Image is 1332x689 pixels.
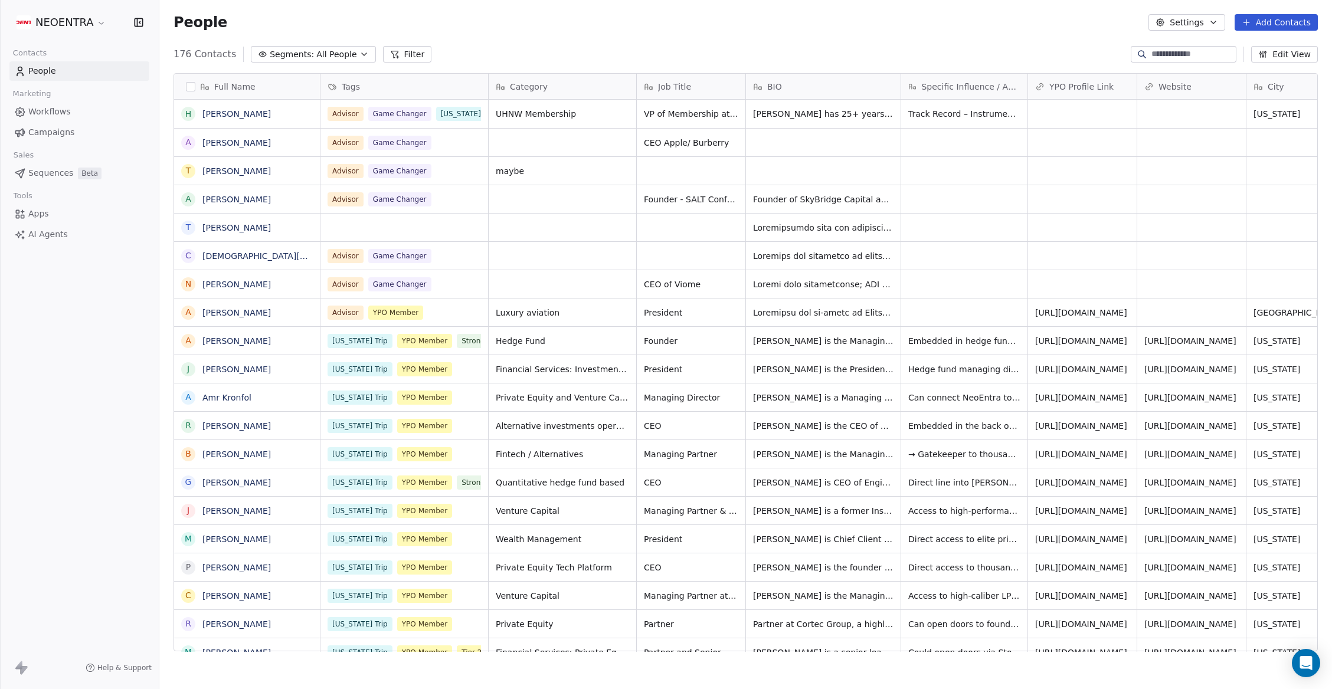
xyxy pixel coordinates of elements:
[1158,81,1192,93] span: Website
[1144,478,1236,487] a: [URL][DOMAIN_NAME]
[753,647,894,658] span: [PERSON_NAME] is a senior leader at Stonepeak, a major global infrastructure private equity firm ...
[202,648,271,657] a: [PERSON_NAME]
[320,74,488,99] div: Tags
[368,192,431,206] span: Game Changer
[270,48,314,61] span: Segments:
[644,193,738,205] span: Founder - SALT Conference and SkyBridge Capital
[9,225,149,244] a: AI Agents
[202,223,271,232] a: [PERSON_NAME]
[496,363,629,375] span: Financial Services: Investment Services
[644,647,738,658] span: Partner and Senior Managing Director
[328,277,364,291] span: Advisor
[1144,336,1236,346] a: [URL][DOMAIN_NAME]
[97,663,152,672] span: Help & Support
[496,618,629,630] span: Private Equity
[202,506,271,516] a: [PERSON_NAME]
[328,645,392,660] span: [US_STATE] Trip
[753,363,894,375] span: [PERSON_NAME] is the President of [PERSON_NAME] [PERSON_NAME] Capital Management, a $38B+ global ...
[908,590,1020,602] span: Access to high-caliber LPs, forward-thinking founders, and category-defining venture investors. •...
[174,47,236,61] span: 176 Contacts
[185,646,192,658] div: M
[1035,393,1127,402] a: [URL][DOMAIN_NAME]
[637,74,745,99] div: Job Title
[496,477,629,488] span: Quantitative hedge fund based
[328,334,392,348] span: [US_STATE] Trip
[202,478,271,487] a: [PERSON_NAME]
[908,505,1020,517] span: Access to high-performance startup founders, VCs, and consumer-facing product operators. Could in...
[328,249,364,263] span: Advisor
[644,562,738,573] span: CEO
[185,250,191,262] div: C
[644,335,738,347] span: Founder
[644,533,738,545] span: President
[908,420,1020,432] span: Embedded in the back office of RIAs, family offices, private capital allocators. → Could introduc...
[746,74,901,99] div: BIO
[328,136,364,150] span: Advisor
[753,250,894,262] span: Loremips dol sitametco ad elitsed & doeiusm. Temporinci ut l Etdolo magnaal enimadmini ven quisno...
[901,74,1027,99] div: Specific Influence / Access
[202,308,271,317] a: [PERSON_NAME]
[397,419,453,433] span: YPO Member
[328,589,392,603] span: [US_STATE] Trip
[908,363,1020,375] span: Hedge fund managing directors & elite fund allocators • Strategic decision-makers in high-perform...
[908,392,1020,403] span: Can connect NeoEntra to: • Growth equity allocators and institutional PE players • Consumer welln...
[202,336,271,346] a: [PERSON_NAME]
[185,533,192,545] div: M
[496,420,629,432] span: Alternative investments operations platform
[644,420,738,432] span: CEO
[328,419,392,433] span: [US_STATE] Trip
[644,278,738,290] span: CEO of Viome
[202,109,271,119] a: [PERSON_NAME]
[496,108,629,120] span: UHNW Membership
[368,277,431,291] span: Game Changer
[496,392,629,403] span: Private Equity and Venture Capital
[1144,450,1236,459] a: [URL][DOMAIN_NAME]
[753,505,894,517] span: [PERSON_NAME] is a former Insight Partners VC who has deployed $100M+ into SaaS and marketplaces ...
[1144,421,1236,431] a: [URL][DOMAIN_NAME]
[185,476,192,488] div: G
[1144,591,1236,601] a: [URL][DOMAIN_NAME]
[753,448,894,460] span: [PERSON_NAME] is the Managing Partner at CAIS Group, a leading fintech platform that connects tho...
[496,562,629,573] span: Private Equity Tech Platform
[908,477,1020,488] span: Direct line into [PERSON_NAME] family office sphere, quant fund elite, and hedge fund infrastruct...
[342,81,360,93] span: Tags
[908,562,1020,573] span: Direct access to thousands of PE buyers and CEO dealmakers via Axial. Could help NeoEntra become ...
[767,81,782,93] span: BIO
[489,74,636,99] div: Category
[328,362,392,376] span: [US_STATE] Trip
[908,335,1020,347] span: Embedded in hedge fund ecosystem. → Potential door opener to fund-of-funds, allocator circles, an...
[187,363,189,375] div: J
[1035,308,1127,317] a: [URL][DOMAIN_NAME]
[397,645,453,660] span: YPO Member
[186,221,191,234] div: T
[644,448,738,460] span: Managing Partner
[328,391,392,405] span: [US_STATE] Trip
[1144,393,1236,402] a: [URL][DOMAIN_NAME]
[753,193,894,205] span: Founder of SkyBridge Capital and the SALT Conference. [PERSON_NAME] built an alternative investme...
[496,647,629,658] span: Financial Services: Private Equity and Venture Capital
[397,447,453,461] span: YPO Member
[185,391,191,403] div: A
[202,280,271,289] a: [PERSON_NAME]
[1035,591,1127,601] a: [URL][DOMAIN_NAME]
[753,392,894,403] span: [PERSON_NAME] is a Managing Director at Warburg Pincus, one of the world’s leading private equity...
[1144,648,1236,657] a: [URL][DOMAIN_NAME]
[202,251,365,261] a: [DEMOGRAPHIC_DATA][PERSON_NAME]
[328,617,392,631] span: [US_STATE] Trip
[1144,506,1236,516] a: [URL][DOMAIN_NAME]
[202,393,251,402] a: Amr Kronfol
[496,533,629,545] span: Wealth Management
[908,448,1020,460] span: → Gatekeeper to thousands of RIAs and private wealth advisors managing trillions. → Deeply embedd...
[174,14,227,31] span: People
[908,533,1020,545] span: Direct access to elite private wealth families, top-tier advisors, and estate planning infrastruc...
[397,532,453,546] span: YPO Member
[202,421,271,431] a: [PERSON_NAME]
[185,589,191,602] div: C
[28,208,49,220] span: Apps
[1035,648,1127,657] a: [URL][DOMAIN_NAME]
[1035,336,1127,346] a: [URL][DOMAIN_NAME]
[383,46,432,63] button: Filter
[9,204,149,224] a: Apps
[214,81,256,93] span: Full Name
[328,164,364,178] span: Advisor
